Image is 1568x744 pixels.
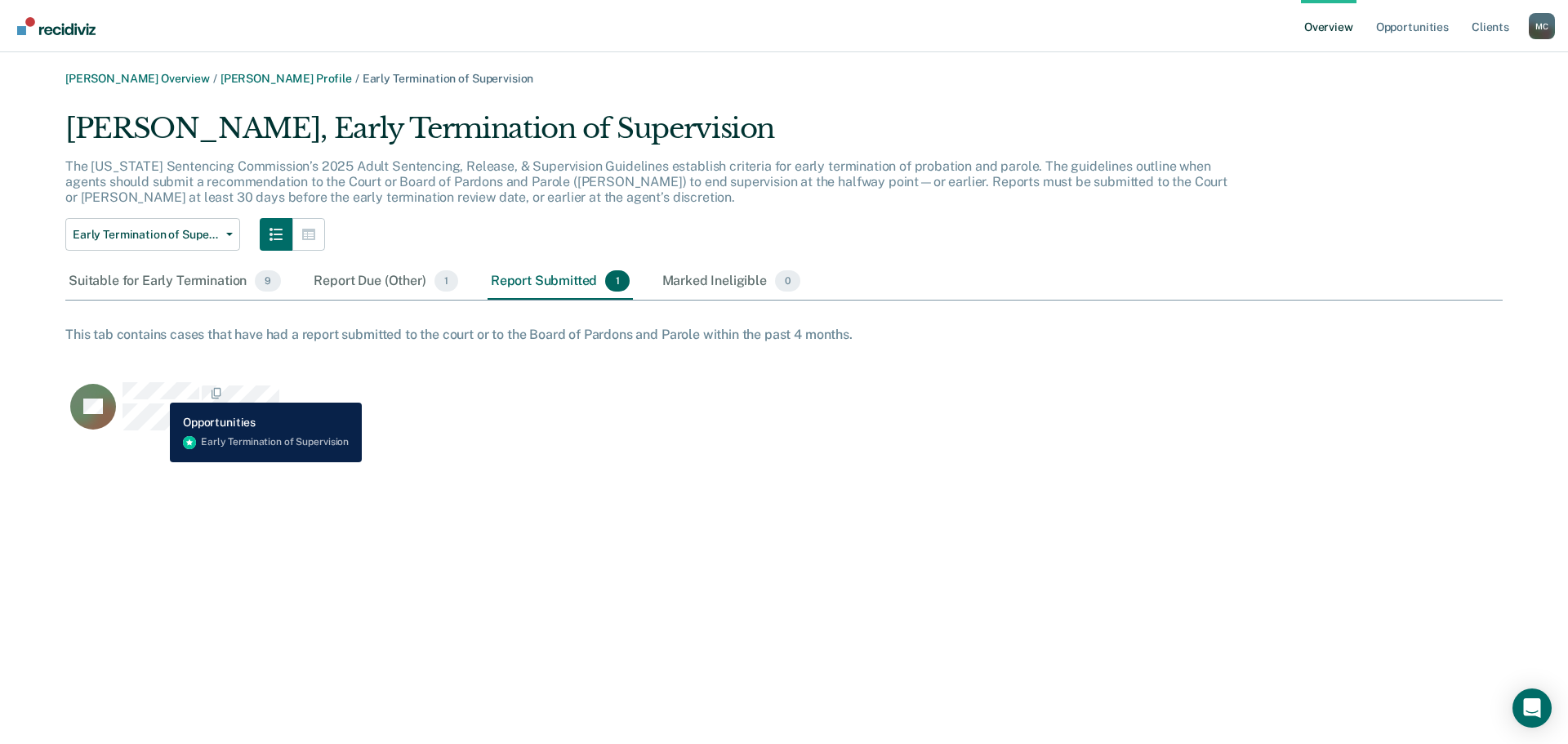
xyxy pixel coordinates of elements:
div: Suitable for Early Termination9 [65,264,284,300]
span: 1 [434,270,458,292]
div: This tab contains cases that have had a report submitted to the court or to the Board of Pardons ... [65,327,1503,342]
div: Open Intercom Messenger [1512,688,1552,728]
p: The [US_STATE] Sentencing Commission’s 2025 Adult Sentencing, Release, & Supervision Guidelines e... [65,158,1227,205]
span: 1 [605,270,629,292]
div: Marked Ineligible0 [659,264,804,300]
span: / [210,72,220,85]
span: Early Termination of Supervision [73,228,220,242]
button: Profile dropdown button [1529,13,1555,39]
span: 0 [775,270,800,292]
div: [PERSON_NAME], Early Termination of Supervision [65,112,1241,158]
div: M C [1529,13,1555,39]
a: [PERSON_NAME] Overview [65,72,210,85]
div: CaseloadOpportunityCell-259385 [65,381,1323,447]
span: / [352,72,363,85]
div: Report Submitted1 [488,264,633,300]
a: [PERSON_NAME] Profile [220,72,352,85]
div: Report Due (Other)1 [310,264,461,300]
img: Recidiviz [17,17,96,35]
span: Early Termination of Supervision [363,72,534,85]
button: Early Termination of Supervision [65,218,240,251]
span: 9 [255,270,281,292]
